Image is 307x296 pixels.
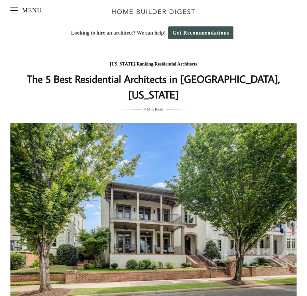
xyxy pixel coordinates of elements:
[110,62,135,67] a: [US_STATE]
[10,10,18,11] span: Menu
[24,71,284,102] h1: The 5 Best Residential Architects in [GEOGRAPHIC_DATA], [US_STATE]
[109,5,198,18] img: Home Builder Digest
[136,62,153,67] a: Ranking
[24,60,284,68] div: / /
[144,106,163,113] span: 4 Min Read
[168,26,233,39] a: Get Recommendations
[155,62,197,67] a: Residential Architects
